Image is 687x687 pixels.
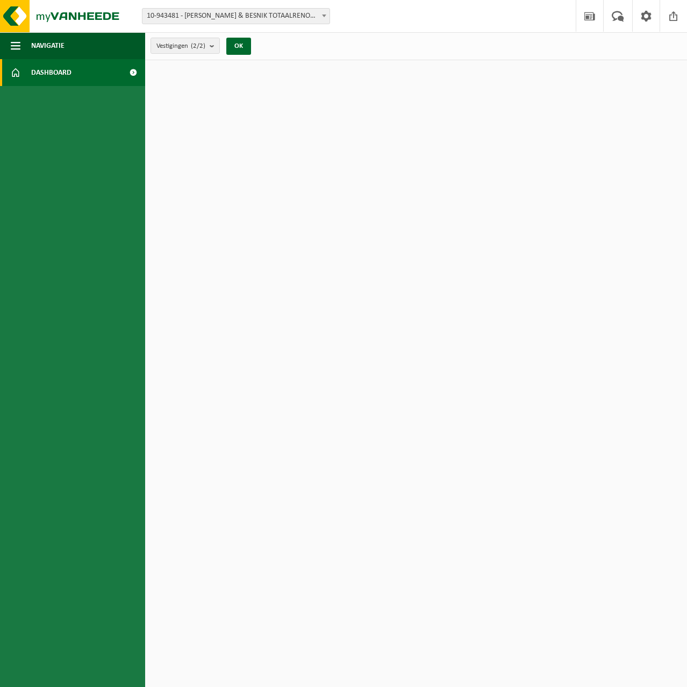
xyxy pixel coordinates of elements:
span: Navigatie [31,32,65,59]
span: Dashboard [31,59,71,86]
span: Vestigingen [156,38,205,54]
button: Vestigingen(2/2) [151,38,220,54]
span: 10-943481 - BESJAN & BESNIK TOTAALRENOVATIE BV - DRONGEN [142,9,330,24]
count: (2/2) [191,42,205,49]
button: OK [226,38,251,55]
span: 10-943481 - BESJAN & BESNIK TOTAALRENOVATIE BV - DRONGEN [142,8,330,24]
